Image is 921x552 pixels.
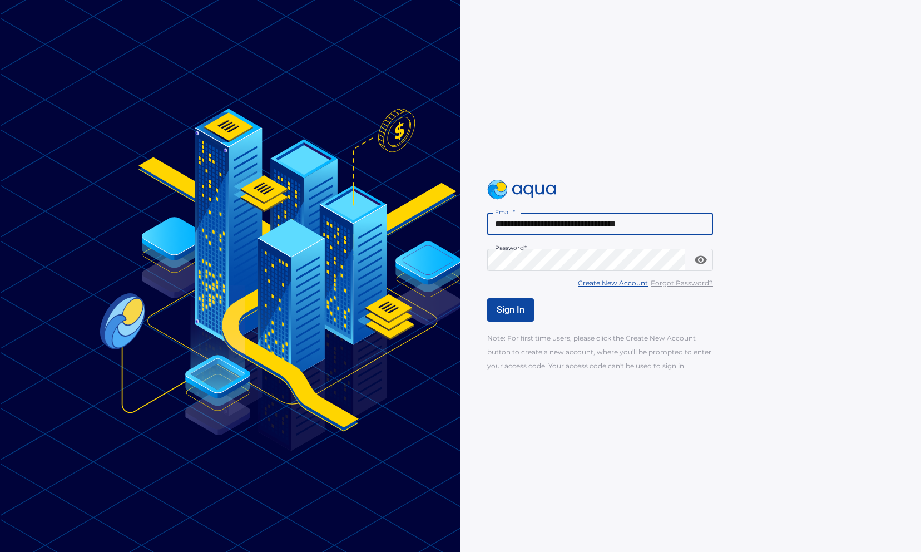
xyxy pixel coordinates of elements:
[690,249,712,271] button: toggle password visibility
[487,298,534,322] button: Sign In
[651,279,713,287] u: Forgot Password?
[578,279,648,287] u: Create New Account
[495,244,527,252] label: Password
[487,334,711,370] span: Note: For first time users, please click the Create New Account button to create a new account, w...
[495,208,515,216] label: Email
[497,304,524,315] span: Sign In
[487,180,556,200] img: logo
